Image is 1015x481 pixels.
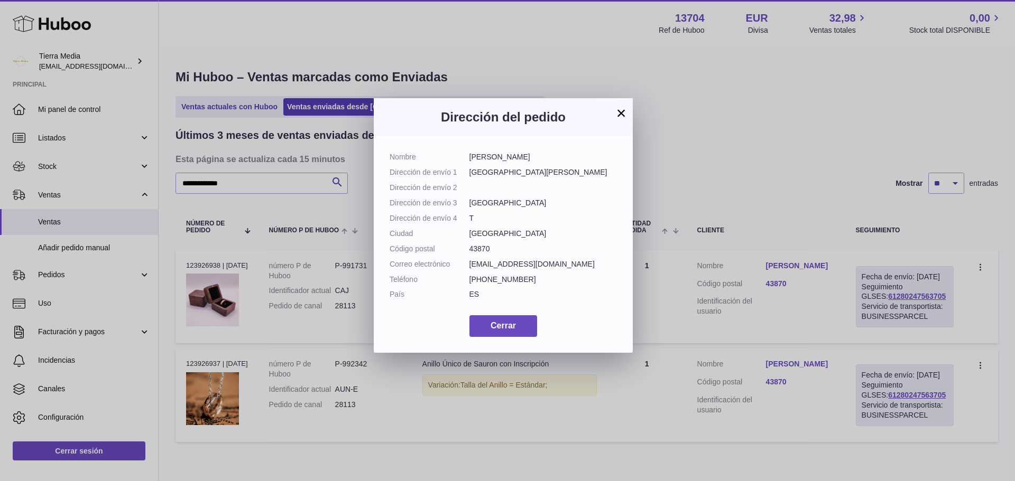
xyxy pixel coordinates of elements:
dd: T [469,213,617,223]
dd: [PHONE_NUMBER] [469,275,617,285]
dt: Ciudad [390,229,469,239]
dt: País [390,289,469,299]
h3: Dirección del pedido [390,109,617,126]
dd: 43870 [469,244,617,254]
dd: [PERSON_NAME] [469,152,617,162]
dt: Código postal [390,244,469,254]
button: Cerrar [469,315,537,337]
dd: [EMAIL_ADDRESS][DOMAIN_NAME] [469,259,617,269]
span: Cerrar [491,321,516,330]
dd: ES [469,289,617,299]
button: × [615,107,628,119]
dd: [GEOGRAPHIC_DATA][PERSON_NAME] [469,167,617,177]
dt: Dirección de envío 4 [390,213,469,223]
dd: [GEOGRAPHIC_DATA] [469,198,617,208]
dt: Teléfono [390,275,469,285]
dt: Dirección de envío 3 [390,198,469,208]
dt: Dirección de envío 2 [390,183,469,193]
dd: [GEOGRAPHIC_DATA] [469,229,617,239]
dt: Dirección de envío 1 [390,167,469,177]
dt: Correo electrónico [390,259,469,269]
dt: Nombre [390,152,469,162]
